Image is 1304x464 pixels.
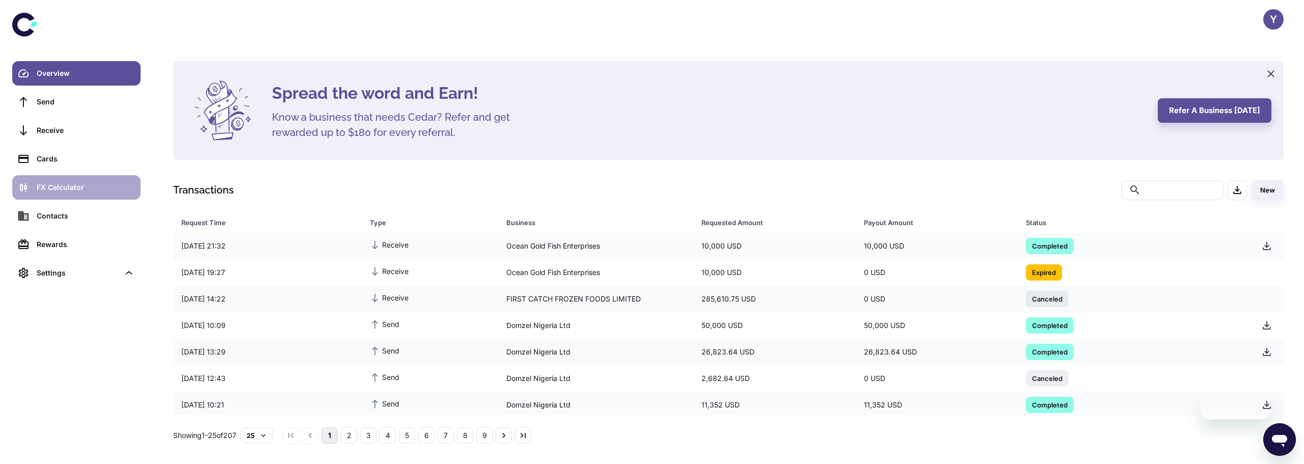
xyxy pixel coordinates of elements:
[12,90,141,114] a: Send
[701,215,852,230] span: Requested Amount
[37,68,134,79] div: Overview
[693,263,856,282] div: 10,000 USD
[370,239,409,250] span: Receive
[856,369,1018,388] div: 0 USD
[321,427,338,444] button: page 1
[37,239,134,250] div: Rewards
[37,96,134,107] div: Send
[1026,373,1069,383] span: Canceled
[240,428,273,443] button: 25
[498,395,693,415] div: Domzel Nigeria Ltd
[496,427,512,444] button: Go to next page
[370,265,409,277] span: Receive
[370,318,399,330] span: Send
[281,427,533,444] nav: pagination navigation
[457,427,473,444] button: Go to page 8
[856,263,1018,282] div: 0 USD
[173,342,362,362] div: [DATE] 13:29
[37,182,134,193] div: FX Calculator
[370,215,494,230] span: Type
[370,345,399,356] span: Send
[418,427,434,444] button: Go to page 6
[515,427,531,444] button: Go to last page
[37,153,134,165] div: Cards
[1263,423,1296,456] iframe: לחצן לפתיחת חלון הודעות הטקסט
[856,316,1018,335] div: 50,000 USD
[1026,293,1069,304] span: Canceled
[498,369,693,388] div: Domzel Nigeria Ltd
[498,263,693,282] div: Ocean Gold Fish Enterprises
[1251,180,1284,200] button: New
[693,395,856,415] div: 11,352 USD
[12,204,141,228] a: Contacts
[37,267,119,279] div: Settings
[856,289,1018,309] div: 0 USD
[12,261,141,285] div: Settings
[12,118,141,143] a: Receive
[173,289,362,309] div: [DATE] 14:22
[693,316,856,335] div: 50,000 USD
[1026,267,1062,277] span: Expired
[498,316,693,335] div: Domzel Nigeria Ltd
[693,342,856,362] div: 26,823.64 USD
[1158,98,1271,123] button: Refer a business [DATE]
[272,110,527,140] h5: Know a business that needs Cedar? Refer and get rewarded up to $180 for every referral.
[341,427,357,444] button: Go to page 2
[438,427,454,444] button: Go to page 7
[476,427,493,444] button: Go to page 9
[693,236,856,256] div: 10,000 USD
[1026,320,1074,330] span: Completed
[498,236,693,256] div: Ocean Gold Fish Enterprises
[856,342,1018,362] div: 26,823.64 USD
[856,395,1018,415] div: 11,352 USD
[272,81,1146,105] h4: Spread the word and Earn!
[37,210,134,222] div: Contacts
[370,371,399,383] span: Send
[12,175,141,200] a: FX Calculator
[701,215,838,230] div: Requested Amount
[173,316,362,335] div: [DATE] 10:09
[864,215,1001,230] div: Payout Amount
[1026,346,1074,357] span: Completed
[370,398,399,409] span: Send
[1263,9,1284,30] button: Y
[12,232,141,257] a: Rewards
[370,215,481,230] div: Type
[498,289,693,309] div: FIRST CATCH FROZEN FOODS LIMITED
[1026,215,1228,230] div: Status
[1026,215,1241,230] span: Status
[181,215,358,230] span: Request Time
[360,427,376,444] button: Go to page 3
[1026,399,1074,410] span: Completed
[856,236,1018,256] div: 10,000 USD
[12,147,141,171] a: Cards
[1200,397,1271,419] iframe: הודעה מהחברה
[37,125,134,136] div: Receive
[173,263,362,282] div: [DATE] 19:27
[12,61,141,86] a: Overview
[864,215,1014,230] span: Payout Amount
[173,236,362,256] div: [DATE] 21:32
[173,430,236,441] p: Showing 1-25 of 207
[173,182,234,198] h1: Transactions
[181,215,344,230] div: Request Time
[370,292,409,303] span: Receive
[498,342,693,362] div: Domzel Nigeria Ltd
[379,427,396,444] button: Go to page 4
[1026,240,1074,251] span: Completed
[693,369,856,388] div: 2,682.64 USD
[173,369,362,388] div: [DATE] 12:43
[173,395,362,415] div: [DATE] 10:21
[399,427,415,444] button: Go to page 5
[693,289,856,309] div: 285,610.75 USD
